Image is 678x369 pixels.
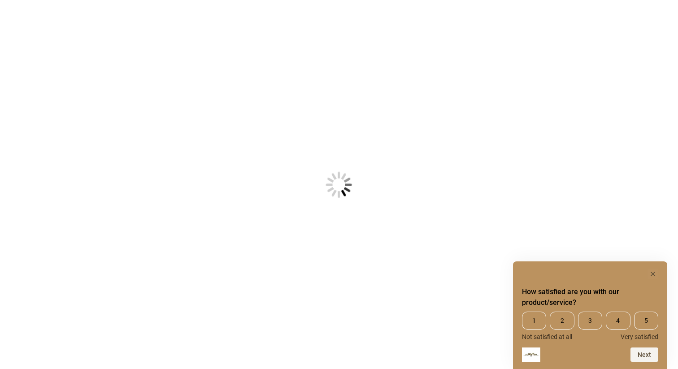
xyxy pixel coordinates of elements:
button: Hide survey [648,269,658,279]
div: How satisfied are you with our product/service? Select an option from 1 to 5, with 1 being Not sa... [522,269,658,362]
button: Next question [630,347,658,362]
span: Very satisfied [621,333,658,340]
span: 3 [578,312,602,330]
span: Not satisfied at all [522,333,572,340]
h2: How satisfied are you with our product/service? Select an option from 1 to 5, with 1 being Not sa... [522,287,658,308]
span: 5 [634,312,658,330]
span: 2 [550,312,574,330]
span: 1 [522,312,546,330]
img: Loading [282,127,396,242]
span: 4 [606,312,630,330]
div: How satisfied are you with our product/service? Select an option from 1 to 5, with 1 being Not sa... [522,312,658,340]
